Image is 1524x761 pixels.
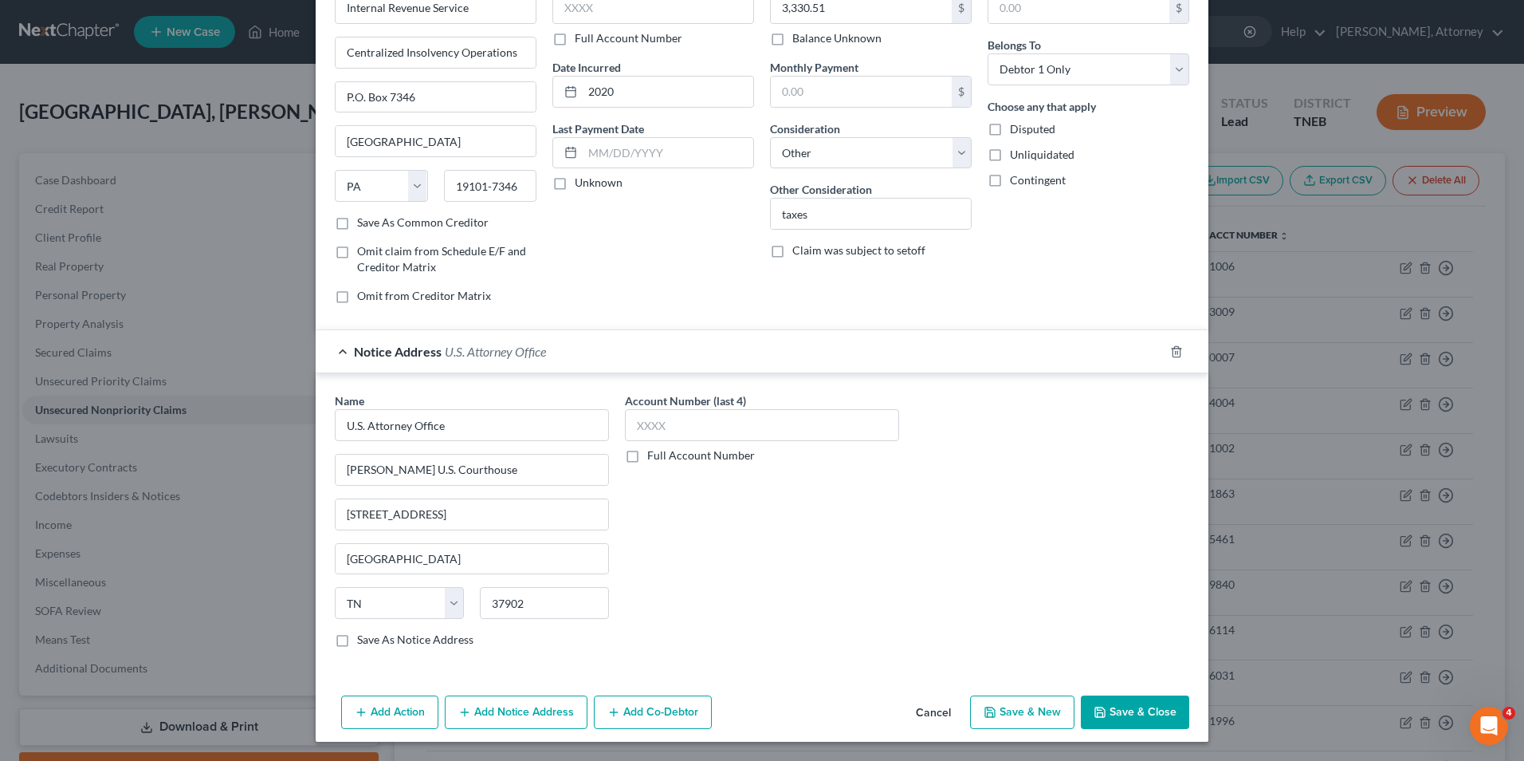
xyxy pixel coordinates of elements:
label: Unknown [575,175,623,191]
input: Enter zip.. [480,587,609,619]
span: 4 [1502,707,1515,720]
span: Disputed [1010,122,1055,136]
input: Enter zip... [444,170,537,202]
label: Monthly Payment [770,59,858,76]
button: Add Notice Address [445,696,587,729]
label: Consideration [770,120,840,137]
button: Add Co-Debtor [594,696,712,729]
input: Enter city... [336,544,608,574]
label: Account Number (last 4) [625,392,746,409]
input: Enter address... [336,455,608,485]
input: Search by name... [335,409,609,441]
input: Specify... [771,199,971,229]
input: Enter city... [336,126,536,156]
label: Save As Common Creditor [357,215,489,231]
span: Omit claim from Schedule E/F and Creditor Matrix [357,244,526,274]
input: MM/DD/YYYY [583,77,753,107]
button: Save & New [970,696,1074,729]
div: $ [952,77,971,107]
label: Balance Unknown [792,30,882,46]
input: Apt, Suite, etc... [336,82,536,112]
label: Date Incurred [552,59,621,76]
button: Save & Close [1081,696,1189,729]
input: MM/DD/YYYY [583,138,753,168]
span: Omit from Creditor Matrix [357,289,491,302]
span: Notice Address [354,344,442,359]
button: Add Action [341,696,438,729]
label: Save As Notice Address [357,632,473,648]
input: XXXX [625,409,899,441]
input: Apt, Suite, etc... [336,499,608,530]
span: Unliquidated [1010,148,1074,161]
span: Claim was subject to setoff [792,243,925,257]
span: Name [335,394,364,408]
input: Enter address... [336,37,536,68]
label: Full Account Number [647,448,755,463]
span: Belongs To [988,38,1041,52]
label: Last Payment Date [552,120,644,137]
label: Choose any that apply [988,98,1096,115]
button: Cancel [903,697,964,729]
iframe: Intercom live chat [1470,707,1508,745]
span: Contingent [1010,173,1066,187]
label: Other Consideration [770,181,872,198]
label: Full Account Number [575,30,682,46]
input: 0.00 [771,77,952,107]
span: U.S. Attorney Office [445,344,546,359]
